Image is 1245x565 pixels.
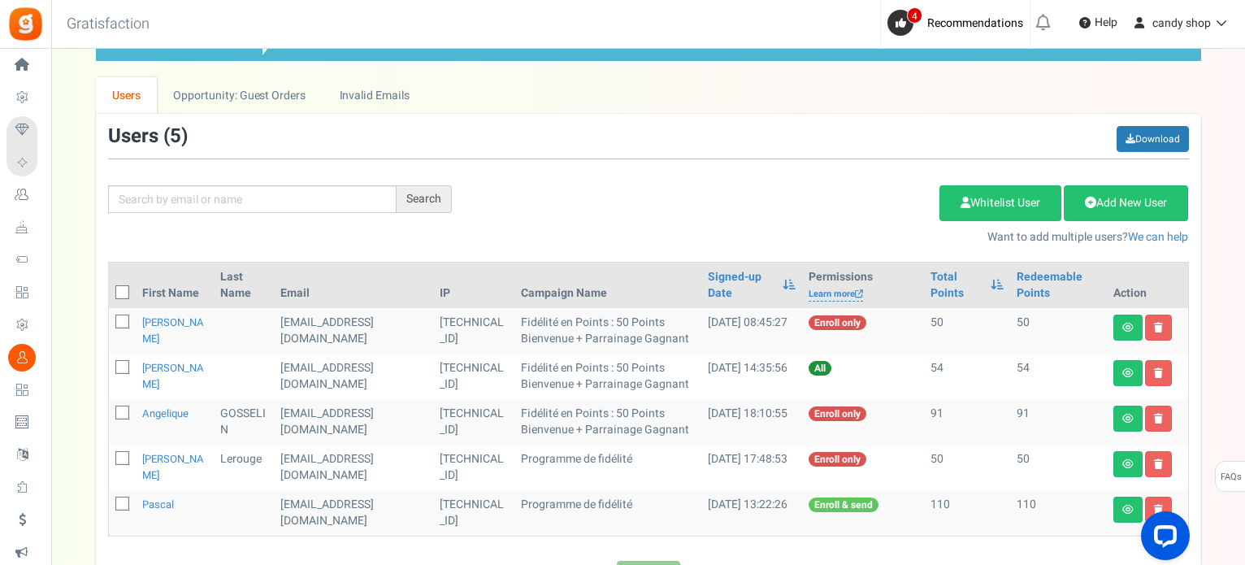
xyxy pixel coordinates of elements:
[157,77,322,114] a: Opportunity: Guest Orders
[96,77,158,114] a: Users
[142,497,174,512] a: pascal
[930,269,983,302] a: Total Points
[274,263,434,308] th: Email
[907,7,922,24] span: 4
[433,308,514,354] td: [TECHNICAL_ID]
[924,490,1010,536] td: 110
[1010,354,1107,399] td: 54
[939,185,1061,221] a: Whitelist User
[1152,15,1211,32] span: candy shop
[1091,15,1117,31] span: Help
[708,269,774,302] a: Signed-up Date
[1122,323,1134,332] i: View details
[1017,269,1100,302] a: Redeemable Points
[1010,308,1107,354] td: 50
[170,122,181,150] span: 5
[1010,445,1107,490] td: 50
[136,263,214,308] th: First Name
[802,263,924,308] th: Permissions
[809,315,866,330] span: Enroll only
[514,490,701,536] td: Programme de fidélité
[397,185,452,213] div: Search
[433,490,514,536] td: [TECHNICAL_ID]
[809,452,866,467] span: Enroll only
[1064,185,1188,221] a: Add New User
[1154,459,1163,469] i: Delete user
[433,354,514,399] td: [TECHNICAL_ID]
[701,445,801,490] td: [DATE] 17:48:53
[701,399,801,445] td: [DATE] 18:10:55
[514,354,701,399] td: Fidélité en Points : 50 Points Bienvenue + Parrainage Gagnant
[514,263,701,308] th: Campaign Name
[924,399,1010,445] td: 91
[108,126,188,147] h3: Users ( )
[49,8,167,41] h3: Gratisfaction
[1220,462,1242,493] span: FAQs
[809,406,866,421] span: Enroll only
[274,399,434,445] td: [EMAIL_ADDRESS][DOMAIN_NAME]
[1073,10,1124,36] a: Help
[924,354,1010,399] td: 54
[514,308,701,354] td: Fidélité en Points : 50 Points Bienvenue + Parrainage Gagnant
[1107,263,1188,308] th: Action
[433,399,514,445] td: [TECHNICAL_ID]
[1122,414,1134,424] i: View details
[701,490,801,536] td: [DATE] 13:22:26
[887,10,1030,36] a: 4 Recommendations
[214,263,274,308] th: Last Name
[214,399,274,445] td: GOSSELIN
[433,263,514,308] th: IP
[924,308,1010,354] td: 50
[274,354,434,399] td: [EMAIL_ADDRESS][DOMAIN_NAME]
[142,451,204,483] a: [PERSON_NAME]
[274,445,434,490] td: [EMAIL_ADDRESS][DOMAIN_NAME]
[108,185,397,213] input: Search by email or name
[1122,459,1134,469] i: View details
[1154,323,1163,332] i: Delete user
[1122,505,1134,515] i: View details
[1117,126,1189,152] a: Download
[701,308,801,354] td: [DATE] 08:45:27
[514,399,701,445] td: Fidélité en Points : 50 Points Bienvenue + Parrainage Gagnant
[1154,414,1163,424] i: Delete user
[7,6,44,42] img: Gratisfaction
[1128,228,1188,246] a: We can help
[323,77,426,114] a: Invalid Emails
[809,498,878,512] span: Enroll & send
[514,445,701,490] td: Programme de fidélité
[809,361,831,376] span: All
[927,15,1023,32] span: Recommendations
[142,315,204,346] a: [PERSON_NAME]
[924,445,1010,490] td: 50
[142,360,204,392] a: [PERSON_NAME]
[433,445,514,490] td: [TECHNICAL_ID]
[274,490,434,536] td: [EMAIL_ADDRESS][DOMAIN_NAME]
[274,308,434,354] td: [EMAIL_ADDRESS][DOMAIN_NAME]
[1122,368,1134,378] i: View details
[214,445,274,490] td: Lerouge
[1154,368,1163,378] i: Delete user
[1010,490,1107,536] td: 110
[701,354,801,399] td: [DATE] 14:35:56
[809,288,863,302] a: Learn more
[1010,399,1107,445] td: 91
[142,406,189,421] a: Angelique
[476,229,1189,246] p: Want to add multiple users?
